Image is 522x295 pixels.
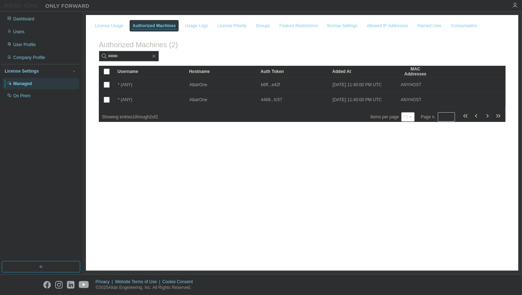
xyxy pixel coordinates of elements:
[5,68,39,74] div: License Settings
[43,281,51,289] img: facebook.svg
[417,23,441,29] div: Named User
[13,42,36,48] div: User Profile
[189,66,255,77] div: Hostname
[185,23,208,29] div: Usage Logs
[13,29,24,35] div: Users
[67,281,74,289] img: linkedin.svg
[2,281,39,289] img: altair_logo.svg
[13,93,30,99] div: On Prem
[261,97,282,103] span: 4469...fc57
[333,97,382,103] span: [DATE] 11:40:00 PM UTC
[4,2,93,9] img: Altair One
[403,114,413,120] button: 10
[96,279,115,285] div: Privacy
[132,23,176,29] div: Authorized Machines
[401,97,421,103] span: ANYHOST
[189,97,207,103] span: AltairOne
[118,82,132,88] span: * (ANY)
[162,279,197,285] div: Cookie Consent
[400,66,430,77] div: MAC Addresses
[261,82,280,88] span: b6ff...e42f
[367,23,409,29] div: Allowed IP Addresses
[217,23,247,29] div: License Priority
[280,23,318,29] div: Feature Restrictions
[261,66,327,77] div: Auth Token
[333,82,382,88] span: [DATE] 11:40:00 PM UTC
[13,16,34,22] div: Dashboard
[117,66,183,77] div: Username
[55,281,63,289] img: instagram.svg
[332,66,395,77] div: Added At
[115,279,162,285] div: Website Terms of Use
[13,81,32,87] div: Managed
[371,112,415,122] span: Items per page
[421,112,455,122] span: Page n.
[102,114,158,119] span: Showing entries 1 through 2 of 2
[401,82,421,88] span: ANYHOST
[451,23,477,29] div: Consumables
[79,281,89,289] img: youtube.svg
[13,55,45,60] div: Company Profile
[327,23,358,29] div: Borrow Settings
[189,82,207,88] span: AltairOne
[96,285,197,291] p: © 2025 Altair Engineering, Inc. All Rights Reserved.
[118,97,132,103] span: * (ANY)
[256,23,270,29] div: Groups
[95,23,123,29] div: License Usage
[99,41,178,49] span: Authorized Machines (2)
